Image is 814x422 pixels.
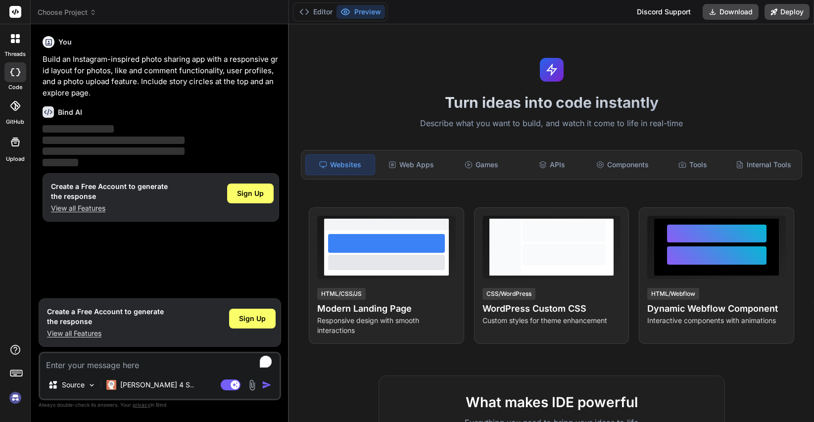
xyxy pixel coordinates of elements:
button: Preview [336,5,385,19]
p: Custom styles for theme enhancement [482,316,621,326]
img: Pick Models [88,381,96,389]
p: View all Features [47,328,164,338]
div: Components [588,154,657,175]
button: Deploy [765,4,810,20]
h2: What makes IDE powerful [395,392,709,413]
span: Sign Up [239,314,266,324]
h4: WordPress Custom CSS [482,302,621,316]
label: GitHub [6,118,24,126]
h6: You [58,37,72,47]
p: [PERSON_NAME] 4 S.. [120,380,194,390]
span: ‌ [43,137,185,144]
p: Describe what you want to build, and watch it come to life in real-time [295,117,808,130]
div: HTML/Webflow [647,288,699,300]
span: Choose Project [38,7,96,17]
h4: Dynamic Webflow Component [647,302,786,316]
button: Editor [295,5,336,19]
span: ‌ [43,147,185,155]
div: Websites [305,154,375,175]
img: Claude 4 Sonnet [106,380,116,390]
label: threads [4,50,26,58]
label: code [8,83,22,92]
button: Download [703,4,759,20]
p: Build an Instagram-inspired photo sharing app with a responsive grid layout for photos, like and ... [43,54,279,98]
div: Web Apps [377,154,445,175]
span: ‌ [43,159,78,166]
p: Interactive components with animations [647,316,786,326]
img: signin [7,389,24,406]
div: Discord Support [631,4,697,20]
div: Tools [659,154,727,175]
img: attachment [246,379,258,391]
h1: Turn ideas into code instantly [295,94,808,111]
label: Upload [6,155,25,163]
p: Responsive design with smooth interactions [317,316,456,335]
textarea: To enrich screen reader interactions, please activate Accessibility in Grammarly extension settings [40,353,280,371]
div: APIs [518,154,586,175]
span: ‌ [43,125,114,133]
span: privacy [133,402,150,408]
p: Always double-check its answers. Your in Bind [39,400,281,410]
div: HTML/CSS/JS [317,288,366,300]
span: Sign Up [237,188,264,198]
h6: Bind AI [58,107,82,117]
p: View all Features [51,203,168,213]
h1: Create a Free Account to generate the response [51,182,168,201]
img: icon [262,380,272,390]
h1: Create a Free Account to generate the response [47,307,164,327]
h4: Modern Landing Page [317,302,456,316]
div: CSS/WordPress [482,288,535,300]
p: Source [62,380,85,390]
div: Internal Tools [729,154,798,175]
div: Games [447,154,516,175]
